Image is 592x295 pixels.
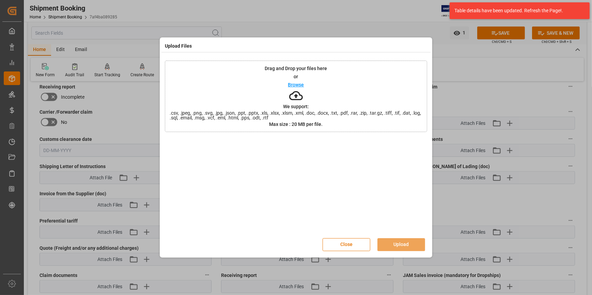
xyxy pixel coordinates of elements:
h4: Upload Files [165,43,192,50]
p: Max size : 20 MB per file. [269,122,323,127]
p: or [294,74,298,79]
button: Close [323,238,370,251]
div: Table details have been updated. Refresh the Page!. [454,7,580,14]
button: Upload [377,238,425,251]
div: Drag and Drop your files hereorBrowseWe support:.csv, .jpeg, .png, .svg, .jpg, .json, .ppt, .pptx... [165,61,427,132]
p: Drag and Drop your files here [265,66,327,71]
span: .csv, .jpeg, .png, .svg, .jpg, .json, .ppt, .pptx, .xls, .xlsx, .xlsm, .xml, .doc, .docx, .txt, .... [165,111,427,120]
p: Browse [288,82,304,87]
p: We support: [283,104,309,109]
